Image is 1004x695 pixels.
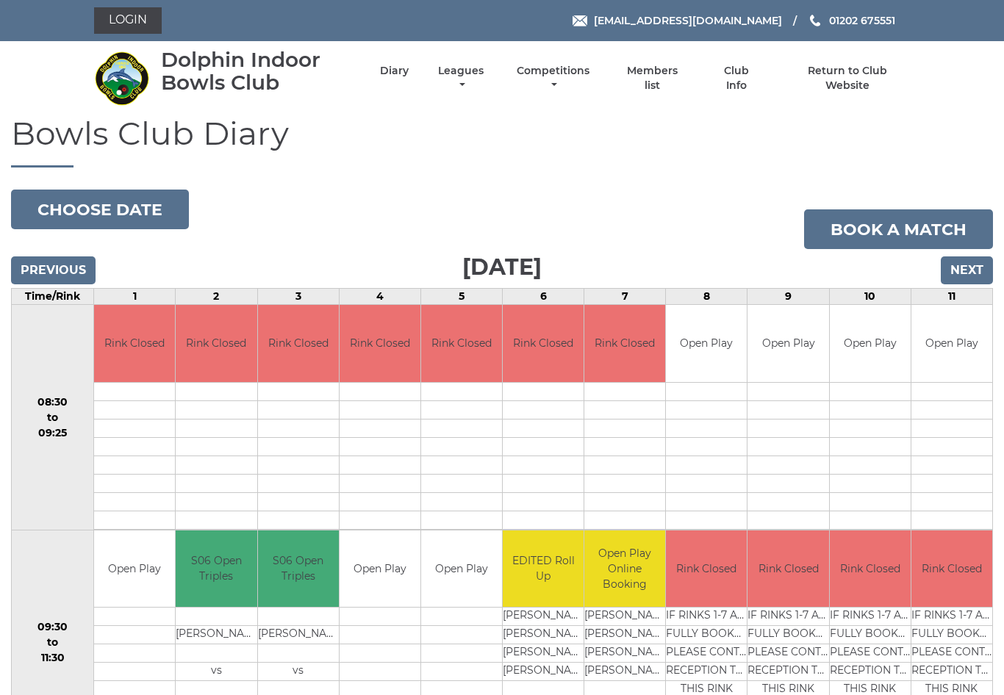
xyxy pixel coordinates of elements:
td: Rink Closed [830,530,911,608]
td: 4 [339,289,420,305]
td: EDITED Roll Up [503,530,584,608]
td: 9 [747,289,829,305]
a: Login [94,7,162,34]
a: Email [EMAIL_ADDRESS][DOMAIN_NAME] [573,12,782,29]
td: S06 Open Triples [258,530,339,608]
td: IF RINKS 1-7 ARE [830,608,911,626]
td: Rink Closed [421,305,502,382]
td: RECEPTION TO BOOK [830,663,911,681]
td: Rink Closed [666,530,747,608]
a: Leagues [434,64,487,93]
td: Rink Closed [94,305,175,382]
a: Phone us 01202 675551 [808,12,895,29]
td: [PERSON_NAME] [584,663,665,681]
td: Open Play [94,530,175,608]
td: 1 [94,289,176,305]
img: Email [573,15,587,26]
td: Rink Closed [503,305,584,382]
td: IF RINKS 1-7 ARE [747,608,828,626]
td: 6 [503,289,584,305]
td: [PERSON_NAME] [503,608,584,626]
td: RECEPTION TO BOOK [666,663,747,681]
td: RECEPTION TO BOOK [911,663,992,681]
a: Members list [619,64,686,93]
td: 3 [257,289,339,305]
a: Return to Club Website [786,64,910,93]
td: Rink Closed [258,305,339,382]
td: [PERSON_NAME] [503,644,584,663]
td: PLEASE CONTACT [747,644,828,663]
td: FULLY BOOKED [911,626,992,644]
img: Dolphin Indoor Bowls Club [94,51,149,106]
td: [PERSON_NAME] [258,626,339,644]
td: Rink Closed [176,305,257,382]
td: 2 [176,289,257,305]
td: Time/Rink [12,289,94,305]
a: Club Info [712,64,760,93]
span: [EMAIL_ADDRESS][DOMAIN_NAME] [594,14,782,27]
td: 5 [420,289,502,305]
td: RECEPTION TO BOOK [747,663,828,681]
td: IF RINKS 1-7 ARE [911,608,992,626]
td: Rink Closed [584,305,665,382]
span: 01202 675551 [829,14,895,27]
img: Phone us [810,15,820,26]
div: Dolphin Indoor Bowls Club [161,48,354,94]
td: Rink Closed [340,305,420,382]
td: Rink Closed [747,530,828,608]
td: Open Play [421,530,502,608]
td: [PERSON_NAME] [503,626,584,644]
input: Previous [11,256,96,284]
td: Open Play [666,305,747,382]
td: 08:30 to 09:25 [12,305,94,530]
td: IF RINKS 1-7 ARE [666,608,747,626]
td: 8 [666,289,747,305]
a: Diary [380,64,409,78]
td: PLEASE CONTACT [911,644,992,663]
td: 10 [829,289,911,305]
td: Open Play [830,305,911,382]
td: Rink Closed [911,530,992,608]
td: [PERSON_NAME] [584,608,665,626]
td: PLEASE CONTACT [830,644,911,663]
td: FULLY BOOKED [666,626,747,644]
td: FULLY BOOKED [830,626,911,644]
a: Book a match [804,209,993,249]
button: Choose date [11,190,189,229]
td: vs [258,663,339,681]
td: Open Play [340,530,420,608]
td: [PERSON_NAME] [584,626,665,644]
td: Open Play Online Booking [584,530,665,608]
td: Open Play [747,305,828,382]
td: 11 [911,289,992,305]
input: Next [941,256,993,284]
td: [PERSON_NAME] [176,626,257,644]
h1: Bowls Club Diary [11,115,993,168]
td: [PERSON_NAME] [503,663,584,681]
td: PLEASE CONTACT [666,644,747,663]
td: vs [176,663,257,681]
td: 7 [584,289,666,305]
td: [PERSON_NAME] [584,644,665,663]
td: S06 Open Triples [176,530,257,608]
td: FULLY BOOKED [747,626,828,644]
a: Competitions [513,64,593,93]
td: Open Play [911,305,992,382]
